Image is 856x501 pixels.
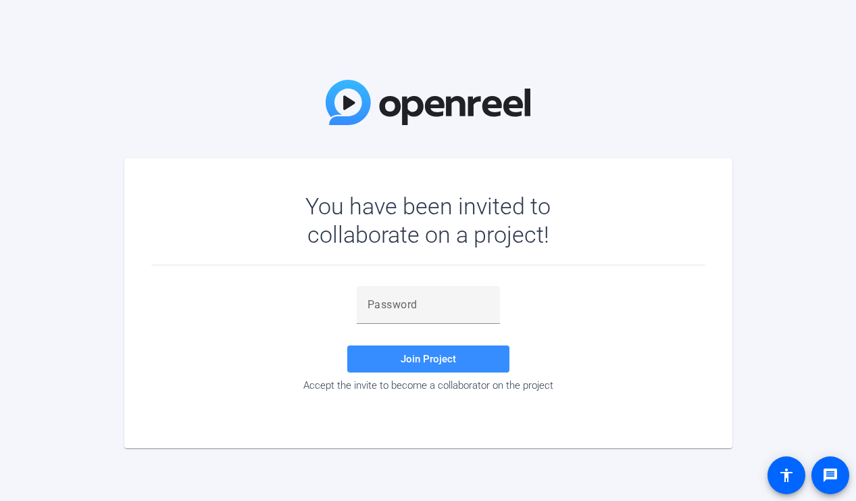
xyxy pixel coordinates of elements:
[326,80,531,125] img: OpenReel Logo
[151,379,705,391] div: Accept the invite to become a collaborator on the project
[401,353,456,365] span: Join Project
[822,467,838,483] mat-icon: message
[266,192,590,249] div: You have been invited to collaborate on a project!
[368,297,489,313] input: Password
[347,345,509,373] button: Join Project
[778,467,795,483] mat-icon: accessibility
